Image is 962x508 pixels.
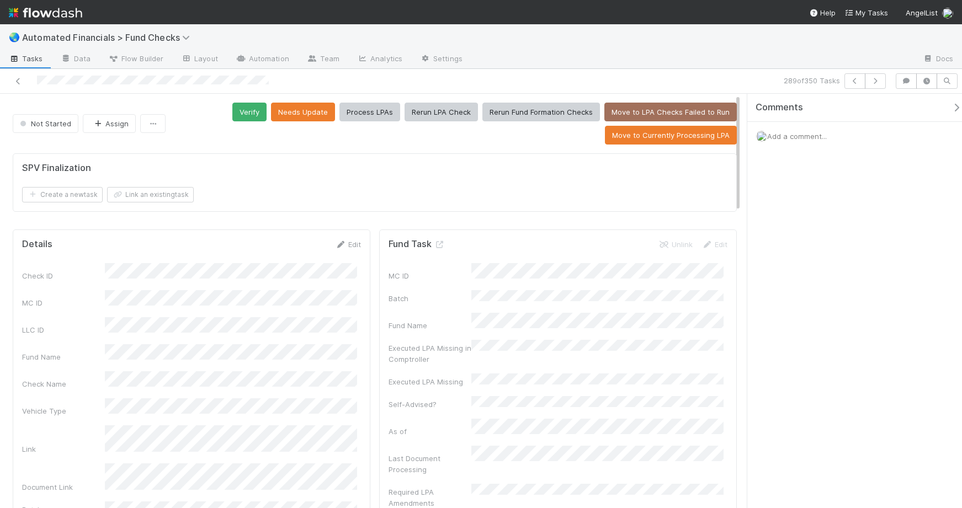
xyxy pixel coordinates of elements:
[942,8,953,19] img: avatar_1d14498f-6309-4f08-8780-588779e5ce37.png
[22,163,91,174] h5: SPV Finalization
[52,51,99,68] a: Data
[906,8,938,17] span: AngelList
[107,187,194,202] button: Link an existingtask
[271,103,335,121] button: Needs Update
[389,399,471,410] div: Self-Advised?
[22,270,105,281] div: Check ID
[9,3,82,22] img: logo-inverted-e16ddd16eac7371096b0.svg
[604,103,737,121] button: Move to LPA Checks Failed to Run
[756,131,767,142] img: avatar_1d14498f-6309-4f08-8780-588779e5ce37.png
[298,51,348,68] a: Team
[22,351,105,362] div: Fund Name
[389,320,471,331] div: Fund Name
[232,103,267,121] button: Verify
[99,51,172,68] a: Flow Builder
[701,240,727,249] a: Edit
[389,270,471,281] div: MC ID
[411,51,471,68] a: Settings
[914,51,962,68] a: Docs
[605,126,737,145] button: Move to Currently Processing LPA
[405,103,478,121] button: Rerun LPA Check
[339,103,400,121] button: Process LPAs
[22,187,103,202] button: Create a newtask
[22,239,52,250] h5: Details
[9,53,43,64] span: Tasks
[784,75,840,86] span: 289 of 350 Tasks
[335,240,361,249] a: Edit
[389,426,471,437] div: As of
[482,103,600,121] button: Rerun Fund Formation Checks
[22,378,105,389] div: Check Name
[809,7,836,18] div: Help
[22,324,105,335] div: LLC ID
[389,343,471,365] div: Executed LPA Missing in Comptroller
[844,7,888,18] a: My Tasks
[13,114,78,133] button: Not Started
[658,240,693,249] a: Unlink
[108,53,163,64] span: Flow Builder
[389,453,471,475] div: Last Document Processing
[389,239,445,250] h5: Fund Task
[348,51,411,68] a: Analytics
[767,132,827,141] span: Add a comment...
[22,443,105,454] div: Link
[389,293,471,304] div: Batch
[844,8,888,17] span: My Tasks
[9,33,20,42] span: 🌏
[389,376,471,387] div: Executed LPA Missing
[18,119,71,128] span: Not Started
[227,51,298,68] a: Automation
[756,102,803,113] span: Comments
[22,405,105,416] div: Vehicle Type
[22,482,105,493] div: Document Link
[22,32,195,43] span: Automated Financials > Fund Checks
[172,51,227,68] a: Layout
[83,114,136,133] button: Assign
[22,297,105,308] div: MC ID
